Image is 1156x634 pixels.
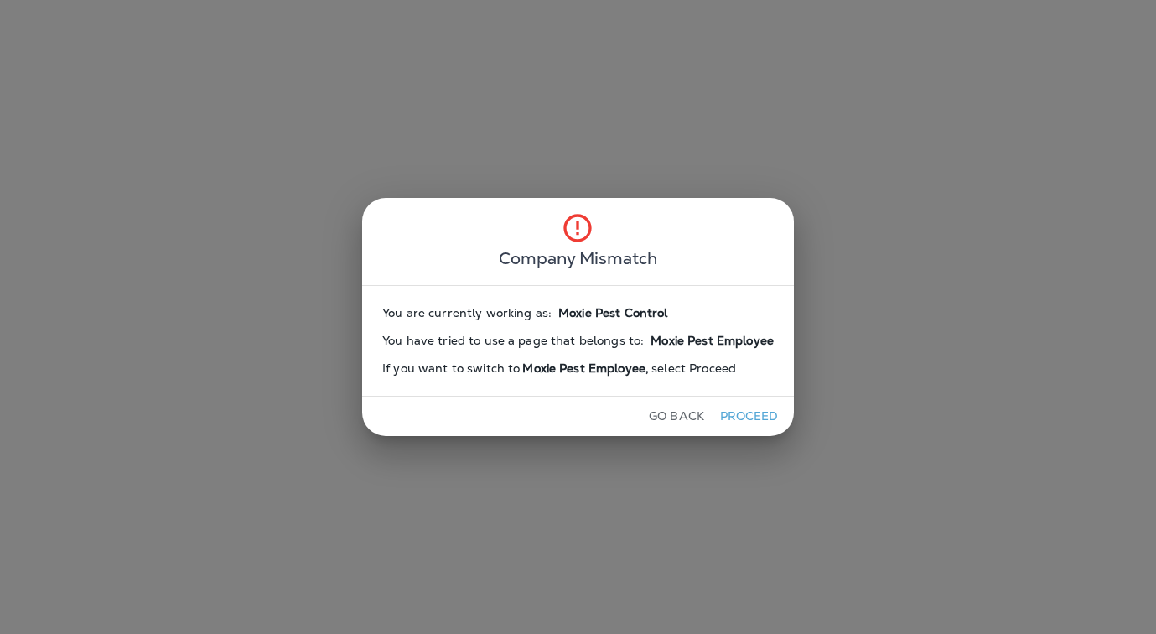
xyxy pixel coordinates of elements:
[382,334,644,348] span: You have tried to use a page that belongs to:
[382,306,552,320] span: You are currently working as:
[651,361,736,376] span: select Proceed
[642,403,711,429] button: Go Back
[718,403,780,429] button: Proceed
[651,334,774,348] span: Moxie Pest Employee
[558,306,668,320] span: Moxie Pest Control
[499,245,657,272] span: Company Mismatch
[520,361,651,376] span: Moxie Pest Employee ,
[382,361,520,376] span: If you want to switch to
